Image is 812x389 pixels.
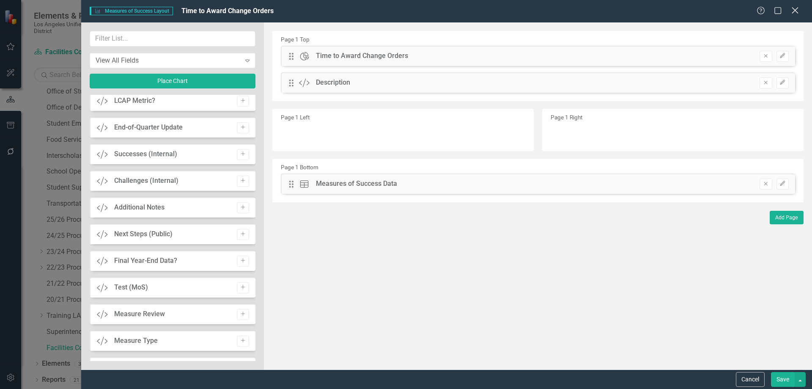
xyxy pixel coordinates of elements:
[771,372,795,387] button: Save
[316,179,397,189] div: Measures of Success Data
[281,164,318,171] small: Page 1 Bottom
[114,336,158,346] div: Measure Type
[281,114,310,121] small: Page 1 Left
[90,7,173,15] span: Measures of Success Layout
[114,256,177,266] div: Final Year-End Data?
[90,31,255,47] input: Filter List...
[316,51,408,61] div: Time to Award Change Orders
[114,176,178,186] div: Challenges (Internal)
[181,7,274,15] span: Time to Award Change Orders
[316,78,350,88] div: Description
[770,211,804,224] button: Add Page
[114,229,173,239] div: Next Steps (Public)
[114,96,155,106] div: LCAP Metric?
[114,283,148,292] div: Test (MoS)
[114,309,165,319] div: Measure Review
[114,149,177,159] div: Successes (Internal)
[96,55,241,65] div: View All Fields
[281,36,310,43] small: Page 1 Top
[551,114,582,121] small: Page 1 Right
[90,74,255,88] button: Place Chart
[114,203,165,212] div: Additional Notes
[736,372,765,387] button: Cancel
[114,123,183,132] div: End-of-Quarter Update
